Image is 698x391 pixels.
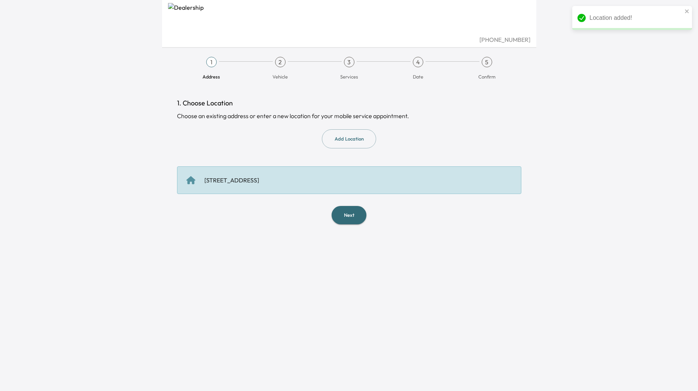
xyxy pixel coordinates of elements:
[572,6,692,30] div: Location added!
[478,73,496,80] span: Confirm
[413,73,423,80] span: Date
[275,57,286,67] div: 2
[177,111,521,120] div: Choose an existing address or enter a new location for your mobile service appointment.
[168,3,530,35] img: Dealership
[177,98,521,108] h1: 1. Choose Location
[340,73,358,80] span: Services
[685,8,690,14] button: close
[202,73,220,80] span: Address
[482,57,492,67] div: 5
[322,129,376,148] button: Add Location
[206,57,217,67] div: 1
[272,73,288,80] span: Vehicle
[204,176,259,185] div: [STREET_ADDRESS]
[168,35,530,44] div: [PHONE_NUMBER]
[332,206,366,224] button: Next
[344,57,354,67] div: 3
[413,57,423,67] div: 4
